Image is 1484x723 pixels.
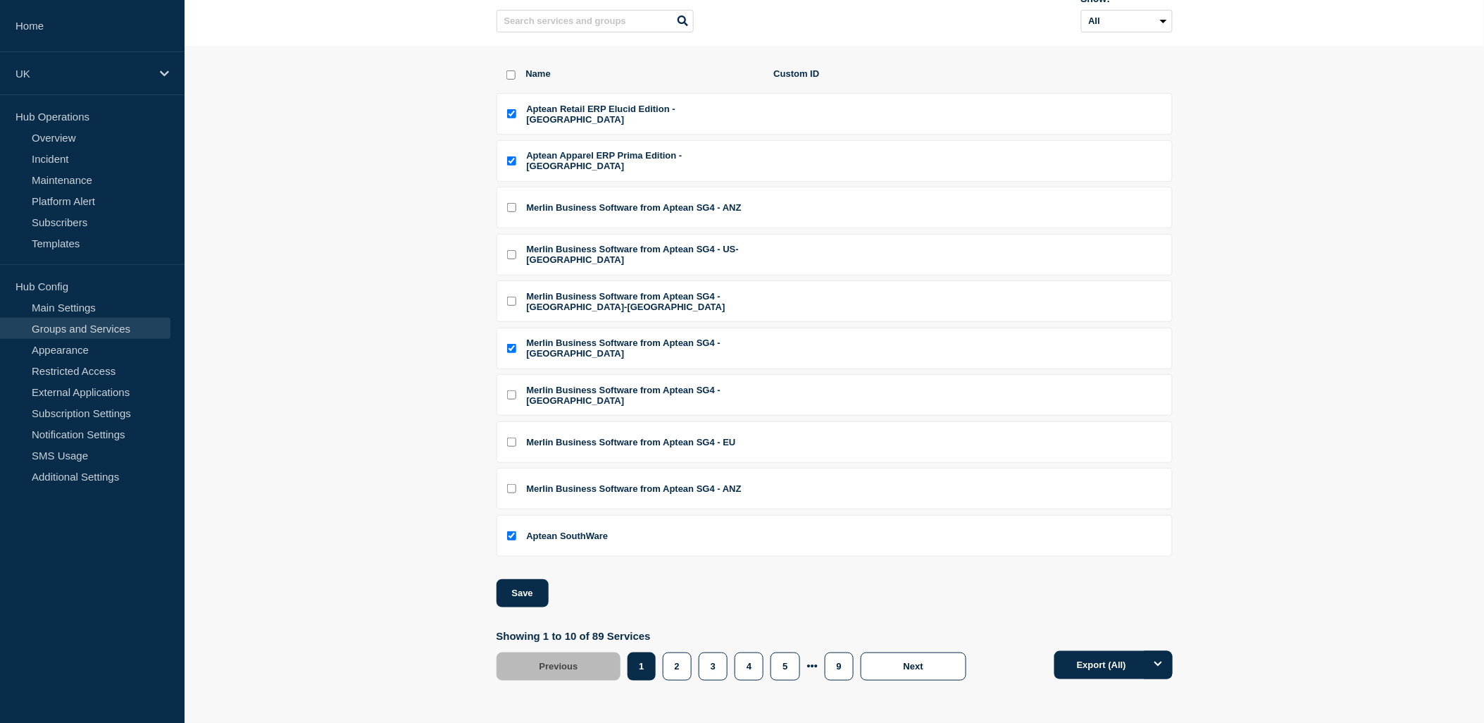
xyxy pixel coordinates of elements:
[527,150,682,171] span: Aptean Apparel ERP Prima Edition - [GEOGRAPHIC_DATA]
[825,653,854,681] button: 9
[497,10,694,32] input: Search services and groups
[540,661,578,672] span: Previous
[507,390,516,400] input: Merlin Business Software from Aptean SG4 - Germany checkbox
[507,109,516,118] input: Aptean Retail ERP Elucid Edition - UK checkbox
[699,653,728,681] button: 3
[507,156,516,166] input: Aptean Apparel ERP Prima Edition - UK checkbox
[1145,651,1173,679] button: Options
[527,291,725,312] span: Merlin Business Software from Aptean SG4 - [GEOGRAPHIC_DATA]-[GEOGRAPHIC_DATA]
[507,484,516,493] input: Merlin Business Software from Aptean SG4 - ANZ checkbox
[735,653,763,681] button: 4
[507,344,516,353] input: Merlin Business Software from Aptean SG4 - UK checkbox
[506,70,516,80] input: select all checkbox
[527,531,609,541] span: Aptean SouthWare
[15,68,151,80] p: UK
[904,661,923,672] span: Next
[507,203,516,212] input: Merlin Business Software from Aptean SG4 - ANZ checkbox
[497,653,621,681] button: Previous
[507,438,516,447] input: Merlin Business Software from Aptean SG4 - EU checkbox
[527,202,742,213] span: Merlin Business Software from Aptean SG4 - ANZ
[507,531,516,540] input: Aptean SouthWare checkbox
[1081,10,1173,32] select: Archived
[628,653,655,681] button: 1
[527,338,721,359] span: Merlin Business Software from Aptean SG4 - [GEOGRAPHIC_DATA]
[507,250,516,259] input: Merlin Business Software from Aptean SG4 - US-West checkbox
[771,653,799,681] button: 5
[527,244,739,265] span: Merlin Business Software from Aptean SG4 - US-[GEOGRAPHIC_DATA]
[526,68,757,82] span: Name
[497,579,549,607] button: Save
[527,104,675,125] span: Aptean Retail ERP Elucid Edition - [GEOGRAPHIC_DATA]
[861,653,966,681] button: Next
[663,653,692,681] button: 2
[527,437,736,447] span: Merlin Business Software from Aptean SG4 - EU
[1054,651,1173,679] button: Export (All)
[774,68,1166,82] span: Custom ID
[507,297,516,306] input: Merlin Business Software from Aptean SG4 - US-East checkbox
[497,630,974,642] p: Showing 1 to 10 of 89 Services
[527,385,721,406] span: Merlin Business Software from Aptean SG4 - [GEOGRAPHIC_DATA]
[527,483,742,494] span: Merlin Business Software from Aptean SG4 - ANZ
